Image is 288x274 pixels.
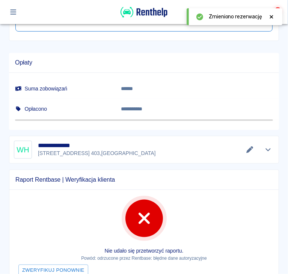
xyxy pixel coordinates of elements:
[14,141,32,159] div: WH
[121,14,167,20] a: Renthelp logo
[15,255,273,262] p: Powód: odrzucone przez Rentbase: błędne dane autoryzacyjne
[15,247,273,255] p: Nie udało się przetworzyć raportu.
[15,119,273,121] span: Nadpłata: 0,00 €
[15,59,273,66] span: Opłaty
[268,6,282,18] button: 2
[276,8,280,12] span: 2
[262,145,274,155] button: Pokaż szczegóły
[15,85,109,92] h6: Suma zobowiązań
[38,149,155,157] p: [STREET_ADDRESS] 403 , [GEOGRAPHIC_DATA]
[244,145,256,155] button: Edytuj dane
[15,176,273,184] span: Raport Rentbase | Weryfikacja klienta
[15,105,109,113] h6: Opłacono
[121,6,167,18] img: Renthelp logo
[209,13,262,21] span: Zmieniono rezerwację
